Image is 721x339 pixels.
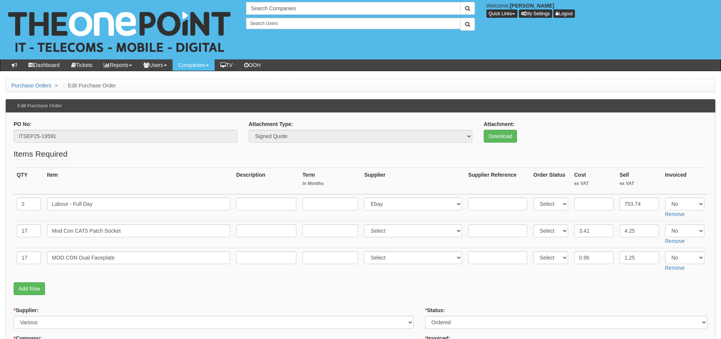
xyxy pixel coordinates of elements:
th: Description [233,168,299,194]
a: My Settings [519,9,552,18]
th: Supplier Reference [465,168,530,194]
legend: Items Required [14,148,67,160]
a: Users [138,59,173,71]
label: Attachment: [484,120,515,128]
a: Purchase Orders [11,82,51,89]
div: Welcome, [481,2,721,18]
a: Remove [665,238,685,244]
th: Term [299,168,361,194]
label: Status: [425,306,445,314]
input: Search Users [246,18,461,29]
a: Remove [665,265,685,271]
th: Item [44,168,233,194]
a: Tickets [65,59,98,71]
th: Order Status [530,168,571,194]
small: ex VAT [620,180,659,187]
h3: Edit Purchase Order [14,100,66,112]
small: In Months [302,180,358,187]
th: Invoiced [662,168,707,194]
label: Attachment Type: [249,120,293,128]
th: Sell [617,168,662,194]
a: Dashboard [23,59,65,71]
a: Logout [553,9,575,18]
b: [PERSON_NAME] [510,3,554,9]
a: Download [484,130,517,143]
label: Supplier: [14,306,39,314]
th: Supplier [361,168,465,194]
th: Cost [571,168,617,194]
a: Reports [98,59,138,71]
input: Search Companies [246,2,461,15]
label: PO No: [14,120,31,128]
a: OOH [238,59,266,71]
th: QTY [14,168,44,194]
span: > [53,82,60,89]
button: Quick Links [486,9,517,18]
a: Add Row [14,282,45,295]
a: Remove [665,211,685,217]
a: Companies [173,59,215,71]
small: ex VAT [574,180,614,187]
li: Edit Purchase Order [61,82,116,89]
a: TV [215,59,238,71]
